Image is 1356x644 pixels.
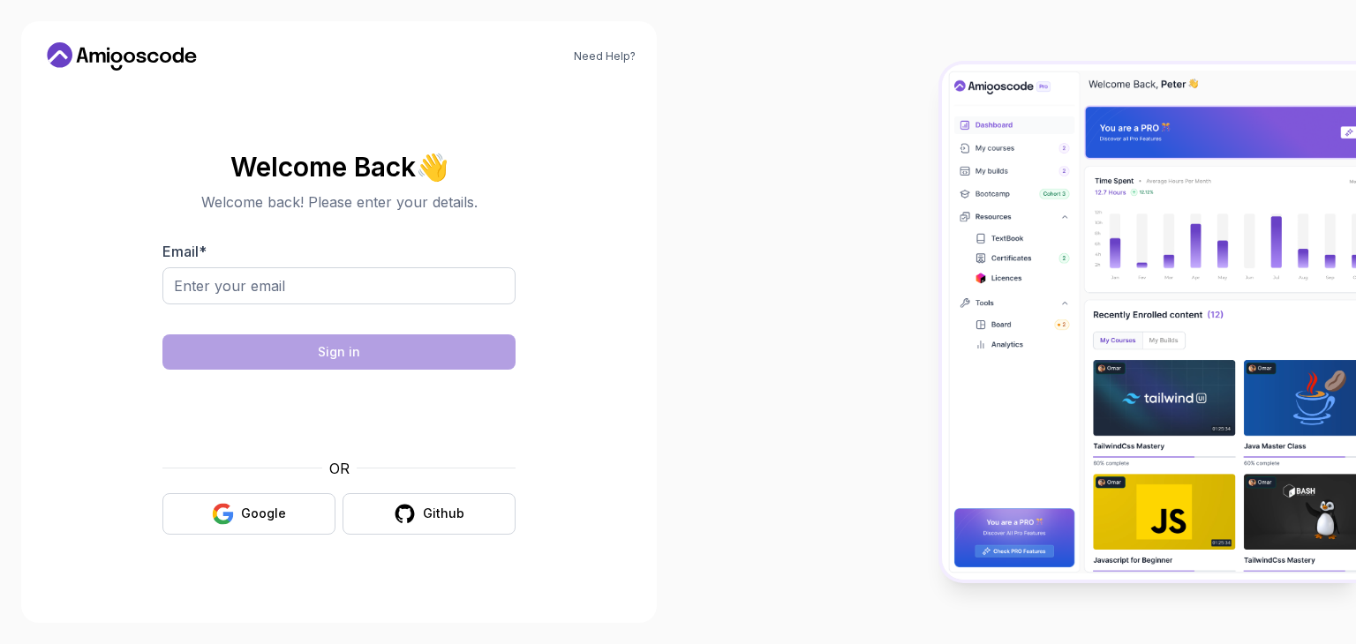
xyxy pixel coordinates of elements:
[206,380,472,447] iframe: Widget containing checkbox for hCaptcha security challenge
[942,64,1356,580] img: Amigoscode Dashboard
[162,243,207,260] label: Email *
[318,343,360,361] div: Sign in
[162,153,516,181] h2: Welcome Back
[241,505,286,522] div: Google
[412,146,454,186] span: 👋
[42,42,201,71] a: Home link
[343,493,516,535] button: Github
[162,267,516,304] input: Enter your email
[329,458,350,479] p: OR
[423,505,464,522] div: Github
[574,49,636,64] a: Need Help?
[162,334,516,370] button: Sign in
[162,191,516,213] p: Welcome back! Please enter your details.
[162,493,335,535] button: Google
